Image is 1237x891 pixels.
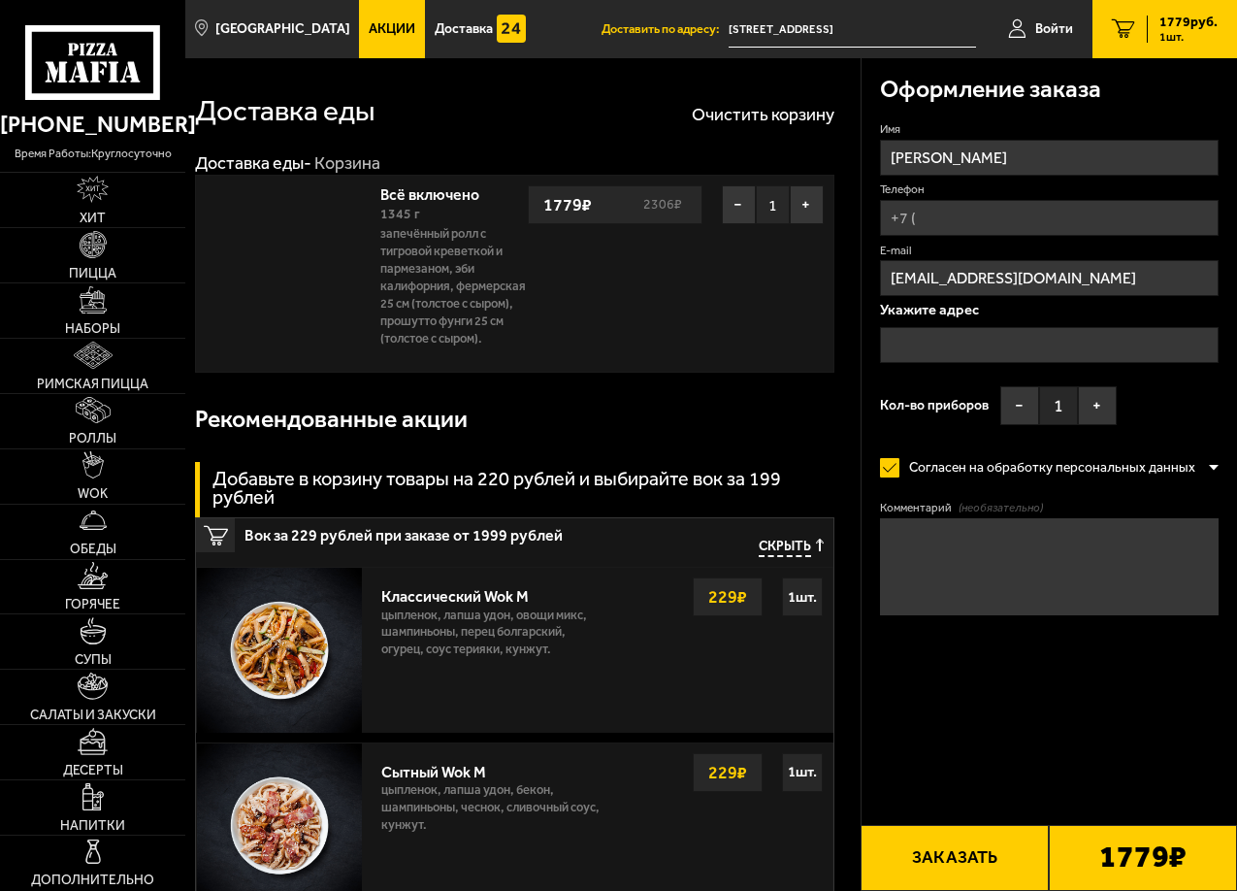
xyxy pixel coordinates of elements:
[703,578,752,615] strong: 229 ₽
[1078,386,1117,425] button: +
[959,500,1043,516] span: (необязательно)
[212,470,833,509] h3: Добавьте в корзину товары на 220 рублей и выбирайте вок за 199 рублей
[215,22,350,36] span: [GEOGRAPHIC_DATA]
[692,106,834,123] button: Очистить корзину
[880,260,1219,296] input: @
[759,539,811,557] span: Скрыть
[790,185,824,224] button: +
[195,408,468,432] h3: Рекомендованные акции
[63,764,123,777] span: Десерты
[703,754,752,791] strong: 229 ₽
[381,781,602,843] p: цыпленок, лапша удон, бекон, шампиньоны, чеснок, сливочный соус, кунжут.
[1035,22,1073,36] span: Войти
[60,819,125,833] span: Напитки
[756,185,790,224] span: 1
[31,874,154,887] span: Дополнительно
[1099,841,1187,875] b: 1779 ₽
[69,432,116,445] span: Роллы
[69,267,116,280] span: Пицца
[1159,16,1218,29] span: 1779 руб.
[195,152,311,174] a: Доставка еды-
[880,140,1219,176] input: Имя
[30,709,156,722] span: Салаты и закуски
[65,598,120,611] span: Горячее
[880,200,1219,236] input: +7 (
[880,303,1219,317] p: Укажите адрес
[880,181,1219,198] label: Телефон
[497,15,526,44] img: 15daf4d41897b9f0e9f617042186c801.svg
[880,121,1219,138] label: Имя
[602,23,729,36] span: Доставить по адресу:
[538,186,597,223] strong: 1779 ₽
[1000,386,1039,425] button: −
[722,185,756,224] button: −
[729,12,976,48] input: Ваш адрес доставки
[380,225,528,347] p: Запечённый ролл с тигровой креветкой и пармезаном, Эби Калифорния, Фермерская 25 см (толстое с сы...
[380,206,420,222] span: 1345 г
[65,322,120,336] span: Наборы
[880,78,1101,102] h3: Оформление заказа
[880,399,989,412] span: Кол-во приборов
[435,22,493,36] span: Доставка
[782,753,823,792] div: 1 шт.
[1039,386,1078,425] span: 1
[880,243,1219,259] label: E-mail
[759,539,824,557] button: Скрыть
[380,180,499,204] a: Всё включено
[78,487,108,501] span: WOK
[70,543,116,556] span: Обеды
[381,607,602,669] p: цыпленок, лапша удон, овощи микс, шампиньоны, перец болгарский, огурец, соус терияки, кунжут.
[640,198,692,212] s: 2306 ₽
[381,577,602,606] div: Классический Wok M
[195,97,374,126] h1: Доставка еды
[314,152,380,175] div: Корзина
[37,378,148,391] span: Римская пицца
[244,518,627,544] span: Вок за 229 рублей при заказе от 1999 рублей
[80,212,106,225] span: Хит
[782,577,823,616] div: 1 шт.
[75,653,112,667] span: Супы
[196,567,832,732] a: Классический Wok Mцыпленок, лапша удон, овощи микс, шампиньоны, перец болгарский, огурец, соус те...
[381,753,602,781] div: Сытный Wok M
[861,825,1049,891] button: Заказать
[880,500,1219,516] label: Комментарий
[369,22,415,36] span: Акции
[880,448,1208,487] label: Согласен на обработку персональных данных
[1159,31,1218,43] span: 1 шт.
